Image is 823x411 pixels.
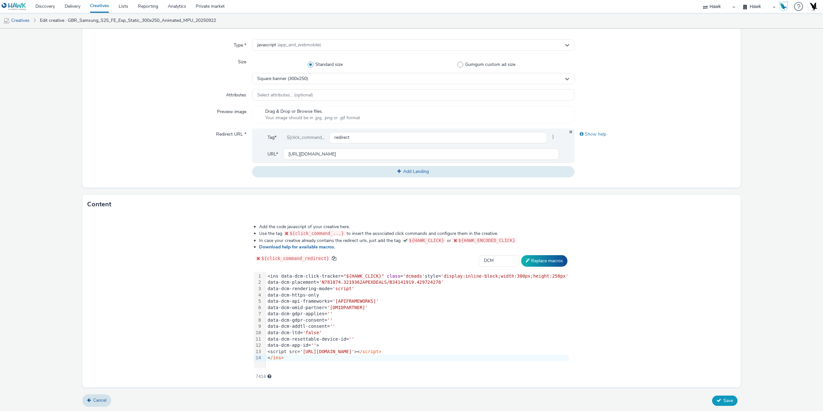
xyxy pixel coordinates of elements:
[319,280,444,285] span: 'N781874.3219362APEXDEALS/B34141919.429724278'
[360,349,381,354] span: /script>
[257,76,308,82] span: Square banner (300x250)
[723,398,733,404] span: Save
[333,286,354,291] span: 'script'
[259,224,569,230] li: Add the code javascript of your creative here.
[266,330,569,336] div: data-dcm-ltd=
[266,349,569,355] div: <script src= ><
[254,336,262,343] div: 11
[403,168,429,174] span: Add Landing
[93,397,106,403] span: Cancel
[808,2,818,11] img: Account UK
[254,355,262,361] div: 14
[261,256,329,261] span: ${click_command_redirect}
[231,40,249,49] label: Type *
[254,323,262,330] div: 9
[266,317,569,324] div: data-dcm-gdpr-consent=
[213,129,249,138] label: Redirect URL *
[277,42,321,48] span: (app_and_webmobile)
[779,1,791,12] a: Hawk Academy
[521,255,567,267] button: Replace macros
[266,355,569,361] div: <
[214,106,249,115] label: Preview image
[266,286,569,292] div: data-dcm-rendering-mode=
[266,298,569,305] div: data-dcm-api-frameworks=
[266,273,569,280] div: <ins data-dcm-click-tracker= = style=
[327,317,333,323] span: ''
[266,336,569,343] div: data-dcm-resettable-device-id=
[441,273,568,279] span: 'display:inline-block;width:300px;height:250px'
[266,292,569,299] div: data-dcm-https-only
[349,336,354,342] span: ''
[257,93,313,98] span: Select attributes... (optional)
[254,349,262,355] div: 13
[82,394,111,407] a: Cancel
[257,42,321,48] span: javascript
[779,1,788,12] img: Hawk Academy
[254,298,262,305] div: 5
[403,273,425,279] span: 'dcmads'
[327,305,368,310] span: '[OMIDPARTNER]'
[283,148,559,160] input: url...
[343,273,384,279] span: "${HAWK_CLICK}"
[2,3,26,11] img: undefined Logo
[458,238,515,243] span: ${HAWK_ENCODED_CLICK}
[267,373,271,380] div: Maximum recommended length: 3000 characters.
[223,89,249,98] label: Attributes
[547,132,559,143] span: }
[254,292,262,299] div: 4
[254,305,262,311] div: 6
[259,237,569,244] li: In case your creative already contains the redirect urls, just add the tag or
[266,311,569,317] div: data-dcm-gdpr-applies=
[254,311,262,317] div: 7
[409,238,444,243] span: ${HAWK_CLICK}
[254,279,262,286] div: 2
[259,230,569,237] li: Use the tag to insert the associated click commands and configure them in the creative.
[235,56,249,65] label: Size
[254,342,262,349] div: 12
[265,108,360,115] span: Drag & Drop or Browse files.
[333,299,379,304] span: '[APIFRAMEWORKS]'
[327,311,333,316] span: ''
[87,200,111,209] h3: Content
[315,61,343,68] span: Standard size
[37,13,219,28] a: Edit creative : GBR_Samsung_S25_FE_Exp_Static_300x250_Animated_MPU_20250922
[254,330,262,336] div: 10
[266,279,569,286] div: data-dcm-placement=
[252,166,574,177] button: Add Landing
[574,129,736,140] div: Show help
[254,317,262,324] div: 8
[282,132,329,143] div: ${click_command_
[266,305,569,311] div: data-dcm-omid-partner=
[712,396,737,406] button: Save
[254,286,262,292] div: 3
[332,256,336,261] span: copy to clipboard
[254,273,262,280] div: 1
[256,373,266,380] span: 7414
[3,18,10,24] img: mobile
[387,273,400,279] span: class
[311,343,316,348] span: ''
[265,115,360,121] span: Your image should be in .jpg, .png or .gif format
[290,231,344,236] span: ${click_command_...}
[330,324,335,329] span: ''
[266,323,569,330] div: data-dcm-addtl-consent=
[465,61,515,68] span: Gumgum custom ad size
[300,349,354,354] span: '[URL][DOMAIN_NAME]'
[303,330,322,335] span: 'false'
[266,342,569,349] div: data-dcm-app-id= >
[270,355,284,360] span: /ins>
[259,244,338,250] a: Download help for available macros.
